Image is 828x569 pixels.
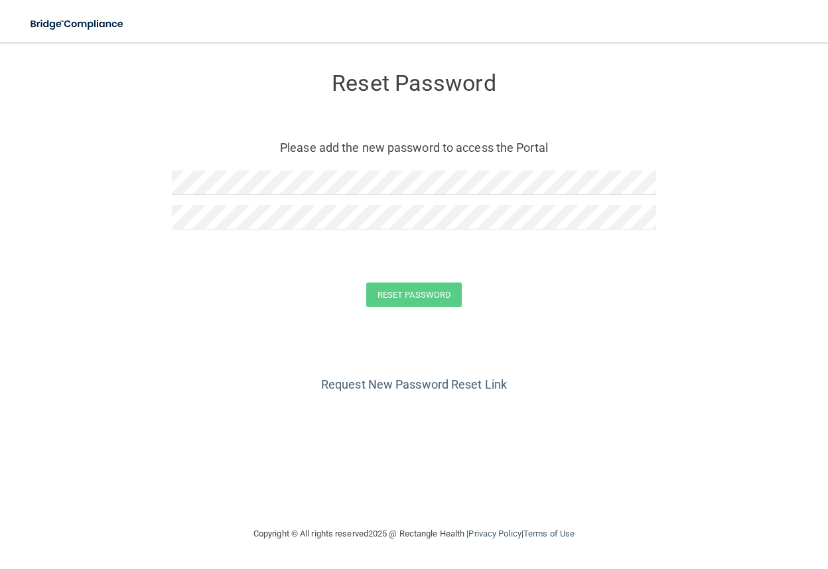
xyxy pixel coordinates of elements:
[366,283,462,307] button: Reset Password
[20,11,135,38] img: bridge_compliance_login_screen.278c3ca4.svg
[321,377,507,391] a: Request New Password Reset Link
[172,513,656,555] div: Copyright © All rights reserved 2025 @ Rectangle Health | |
[172,71,656,95] h3: Reset Password
[523,529,575,538] a: Terms of Use
[468,529,521,538] a: Privacy Policy
[182,137,646,158] p: Please add the new password to access the Portal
